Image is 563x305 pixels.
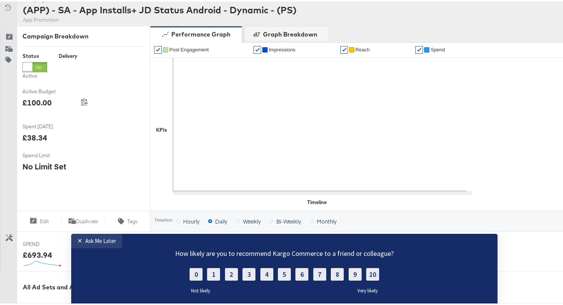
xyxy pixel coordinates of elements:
label: 9 [349,34,362,47]
a: ✔ [415,45,423,52]
label: 3 [242,34,255,47]
label: 1 [207,34,220,47]
label: 5 [278,34,291,47]
label: 0 [190,34,203,47]
div: ✕ [77,3,85,11]
div: How likely are you to recommend Kargo Commerce to a friend or colleague? [151,15,418,24]
span: Hourly [183,216,199,224]
a: ✔ [154,45,162,52]
span: Monthly [317,216,337,224]
div: Performance Graph [171,29,230,37]
label: 8 [331,34,344,47]
div: Graph Breakdown [263,29,317,37]
div: Status [22,51,47,58]
span: Impressions [269,45,295,51]
span: Edit [40,216,49,224]
div: No Limit Set [22,160,66,171]
div: £38.34 [22,131,47,142]
button: Duplicate [61,215,106,224]
label: 10 [366,34,379,47]
span: Daily [215,216,227,224]
div: Timeline: [154,216,173,221]
label: 7 [313,34,326,47]
div: Campaign Breakdown [22,30,144,39]
div: Ask Me Later [85,3,116,11]
div: £100.00 [22,96,52,107]
span: Spend Limit [22,150,80,158]
label: Active [22,71,47,78]
span: Weekly [243,216,261,224]
span: Tags [127,216,138,224]
span: Spend [431,45,445,51]
label: Not likely [185,54,210,60]
button: Edit [17,215,61,224]
div: Timeline [307,197,327,204]
span: Post Engagement [169,45,209,51]
span: Active Budget [22,86,80,94]
label: 4 [260,34,273,47]
span: Duplicate [76,216,98,224]
div: (APP) - SA - App Installs+ JD Status Android - Dynamic - (PS) [23,2,297,15]
a: ✔ [340,45,348,52]
label: Very likely [357,54,383,60]
div: Delivery [59,51,77,58]
div: App Promotion [23,15,297,22]
span: Bi-Weekly [276,216,301,224]
label: 2 [225,34,238,47]
div: KPIs [156,125,167,132]
a: ✔ [254,45,261,52]
span: Reach [356,45,370,51]
label: 6 [295,34,308,47]
span: Spent [DATE] [22,121,80,129]
button: Tags [105,215,150,224]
